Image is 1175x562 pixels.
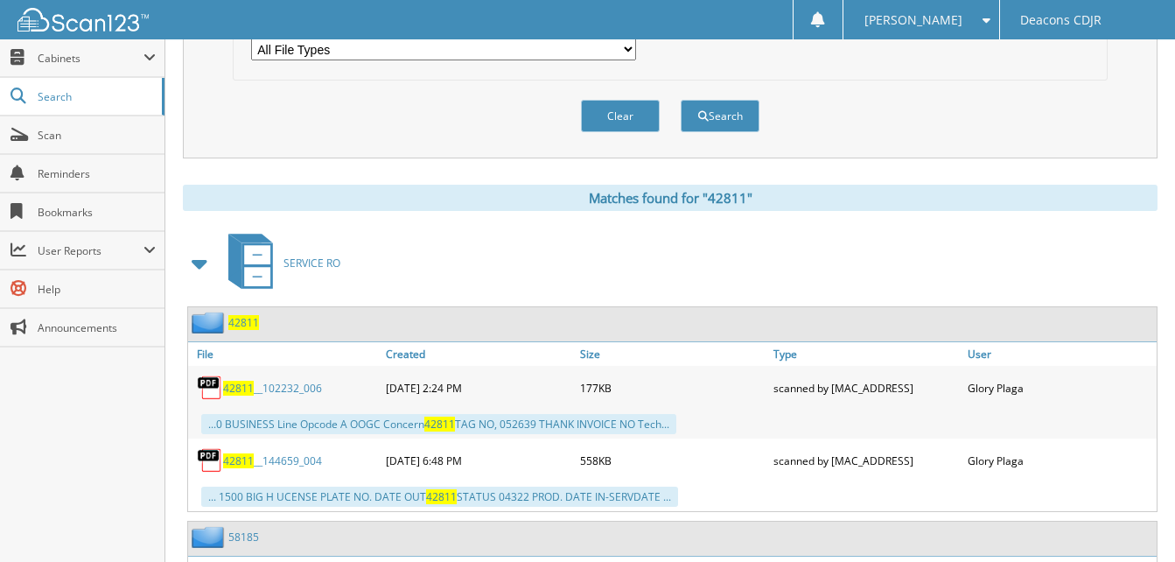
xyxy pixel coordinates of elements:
[963,370,1157,405] div: Glory Plaga
[192,526,228,548] img: folder2.png
[38,243,143,258] span: User Reports
[228,315,259,330] a: 42811
[183,185,1158,211] div: Matches found for "42811"
[381,443,575,478] div: [DATE] 6:48 PM
[223,381,254,396] span: 42811
[576,342,769,366] a: Size
[228,530,259,544] a: 58185
[381,370,575,405] div: [DATE] 2:24 PM
[197,447,223,474] img: PDF.png
[17,8,149,32] img: scan123-logo-white.svg
[223,453,254,468] span: 42811
[38,282,156,297] span: Help
[38,320,156,335] span: Announcements
[581,100,660,132] button: Clear
[218,228,340,298] a: SERVICE RO
[223,381,322,396] a: 42811__102232_006
[201,414,676,434] div: ...0 BUSINESS Line Opcode A OOGC Concern TAG NO, 052639 THANK INVOICE NO Tech...
[381,342,575,366] a: Created
[38,89,153,104] span: Search
[197,375,223,401] img: PDF.png
[426,489,457,504] span: 42811
[681,100,759,132] button: Search
[1020,15,1102,25] span: Deacons CDJR
[963,342,1157,366] a: User
[223,453,322,468] a: 42811__144659_004
[283,256,340,270] span: SERVICE RO
[769,443,962,478] div: scanned by [MAC_ADDRESS]
[769,370,962,405] div: scanned by [MAC_ADDRESS]
[192,312,228,334] img: folder2.png
[864,15,962,25] span: [PERSON_NAME]
[188,342,381,366] a: File
[38,205,156,220] span: Bookmarks
[201,487,678,507] div: ... 1500 BIG H UCENSE PLATE NO. DATE OUT STATUS 04322 PROD. DATE IN-SERVDATE ...
[769,342,962,366] a: Type
[424,417,455,432] span: 42811
[576,370,769,405] div: 177KB
[1088,478,1175,562] iframe: Chat Widget
[38,51,143,66] span: Cabinets
[963,443,1157,478] div: Glory Plaga
[38,166,156,181] span: Reminders
[576,443,769,478] div: 558KB
[38,128,156,143] span: Scan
